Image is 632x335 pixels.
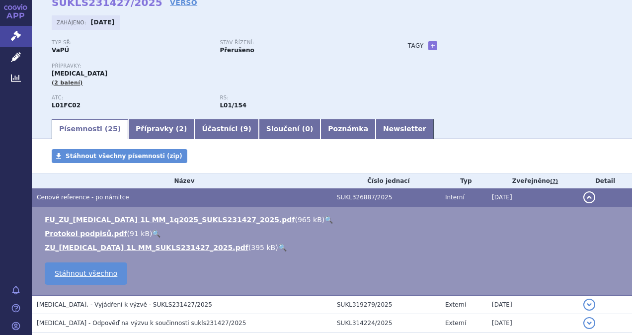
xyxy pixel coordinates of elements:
th: Číslo jednací [332,173,440,188]
a: 🔍 [152,230,160,238]
strong: Přerušeno [220,47,254,54]
span: Cenové reference - po námitce [37,194,129,201]
strong: [DATE] [91,19,115,26]
a: Stáhnout všechno [45,262,127,285]
td: SUKL326887/2025 [332,188,440,207]
td: [DATE] [487,314,578,333]
span: Interní [445,194,465,201]
li: ( ) [45,215,622,225]
th: Typ [440,173,487,188]
a: Účastníci (9) [194,119,258,139]
td: SUKL319279/2025 [332,295,440,314]
button: detail [583,317,595,329]
a: 🔍 [278,244,287,251]
strong: VaPÚ [52,47,69,54]
a: Sloučení (0) [259,119,320,139]
span: Externí [445,320,466,327]
p: Typ SŘ: [52,40,210,46]
a: Přípravky (2) [128,119,194,139]
strong: IZATUXIMAB [52,102,80,109]
span: Zahájeno: [57,18,88,26]
th: Detail [578,173,632,188]
a: Newsletter [376,119,434,139]
h3: Tagy [408,40,424,52]
td: [DATE] [487,188,578,207]
span: [MEDICAL_DATA] [52,70,107,77]
li: ( ) [45,243,622,252]
p: ATC: [52,95,210,101]
a: Protokol podpisů.pdf [45,230,127,238]
a: Poznámka [320,119,376,139]
span: (2 balení) [52,80,83,86]
span: SARCLISA, - Vyjádření k výzvě - SUKLS231427/2025 [37,301,212,308]
span: 395 kB [251,244,275,251]
p: Stav řízení: [220,40,378,46]
a: Stáhnout všechny písemnosti (zip) [52,149,187,163]
a: FU_ZU_[MEDICAL_DATA] 1L MM_1q2025_SUKLS231427_2025.pdf [45,216,295,224]
span: 965 kB [298,216,322,224]
p: RS: [220,95,378,101]
p: Přípravky: [52,63,388,69]
a: + [428,41,437,50]
th: Název [32,173,332,188]
li: ( ) [45,229,622,239]
button: detail [583,191,595,203]
td: [DATE] [487,295,578,314]
span: 9 [243,125,248,133]
span: 91 kB [130,230,150,238]
span: SARCLISA - Odpověď na výzvu k součinnosti sukls231427/2025 [37,320,246,327]
strong: izatuximab [220,102,246,109]
th: Zveřejněno [487,173,578,188]
a: Písemnosti (25) [52,119,128,139]
span: Stáhnout všechny písemnosti (zip) [66,153,182,160]
abbr: (?) [550,178,558,185]
span: Externí [445,301,466,308]
td: SUKL314224/2025 [332,314,440,333]
a: ZU_[MEDICAL_DATA] 1L MM_SUKLS231427_2025.pdf [45,244,248,251]
span: 2 [179,125,184,133]
a: 🔍 [324,216,333,224]
span: 0 [305,125,310,133]
span: 25 [108,125,117,133]
button: detail [583,299,595,311]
